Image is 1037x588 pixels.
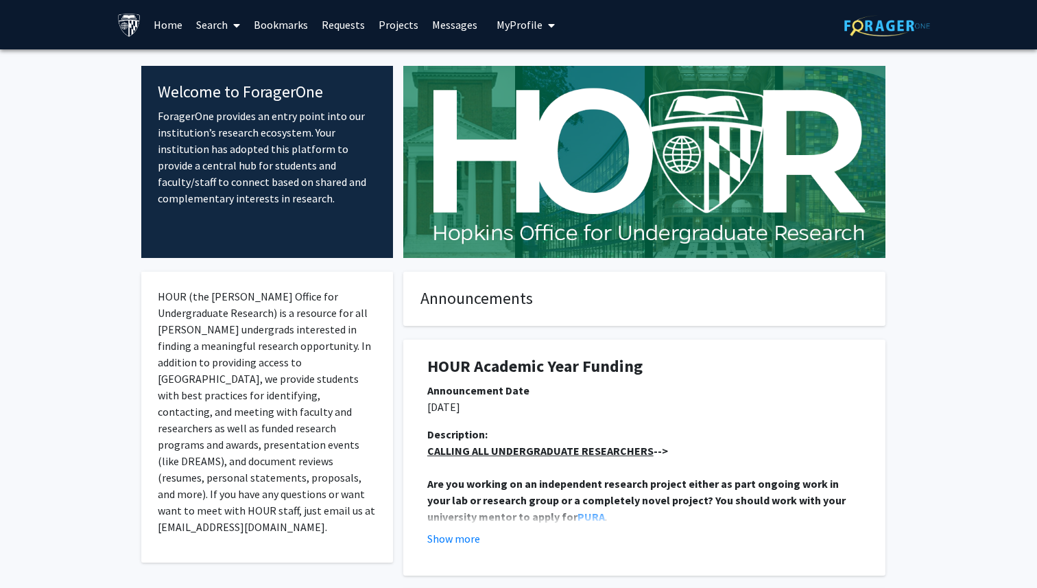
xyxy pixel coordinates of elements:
[577,510,605,524] a: PURA
[158,82,377,102] h4: Welcome to ForagerOne
[189,1,247,49] a: Search
[247,1,315,49] a: Bookmarks
[427,475,861,525] p: .
[372,1,425,49] a: Projects
[427,530,480,547] button: Show more
[427,382,861,399] div: Announcement Date
[427,357,861,377] h1: HOUR Academic Year Funding
[158,288,377,535] p: HOUR (the [PERSON_NAME] Office for Undergraduate Research) is a resource for all [PERSON_NAME] un...
[427,399,861,415] p: [DATE]
[427,426,861,443] div: Description:
[315,1,372,49] a: Requests
[117,13,141,37] img: Johns Hopkins University Logo
[844,15,930,36] img: ForagerOne Logo
[497,18,543,32] span: My Profile
[425,1,484,49] a: Messages
[427,477,848,524] strong: Are you working on an independent research project either as part ongoing work in your lab or res...
[158,108,377,207] p: ForagerOne provides an entry point into our institution’s research ecosystem. Your institution ha...
[403,66,885,258] img: Cover Image
[147,1,189,49] a: Home
[427,444,654,458] u: CALLING ALL UNDERGRADUATE RESEARCHERS
[420,289,868,309] h4: Announcements
[427,444,668,458] strong: -->
[10,526,58,578] iframe: Chat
